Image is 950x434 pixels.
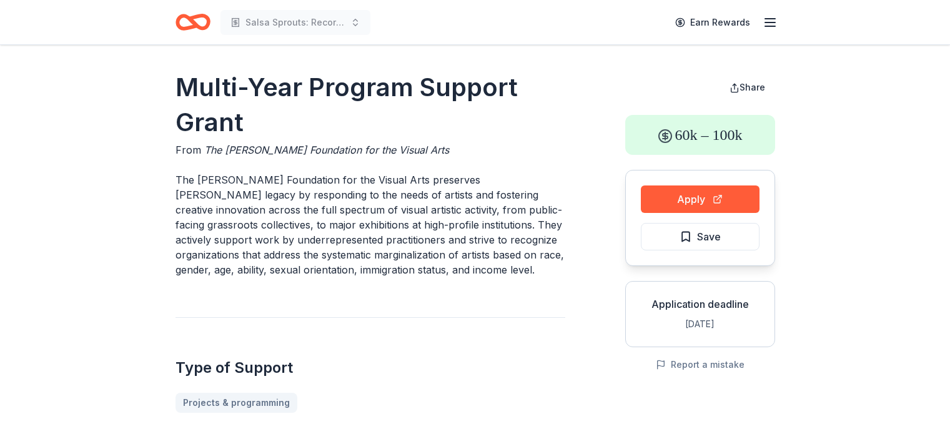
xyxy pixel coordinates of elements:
[176,393,297,413] a: Projects & programming
[220,10,370,35] button: Salsa Sprouts: Record-Setting Family Garden Day
[176,172,565,277] p: The [PERSON_NAME] Foundation for the Visual Arts preserves [PERSON_NAME] legacy by responding to ...
[176,358,565,378] h2: Type of Support
[176,142,565,157] div: From
[176,70,565,140] h1: Multi-Year Program Support Grant
[625,115,775,155] div: 60k – 100k
[636,297,764,312] div: Application deadline
[636,317,764,332] div: [DATE]
[720,75,775,100] button: Share
[656,357,745,372] button: Report a mistake
[176,7,210,37] a: Home
[668,11,758,34] a: Earn Rewards
[245,15,345,30] span: Salsa Sprouts: Record-Setting Family Garden Day
[740,82,765,92] span: Share
[641,223,760,250] button: Save
[697,229,721,245] span: Save
[204,144,449,156] span: The [PERSON_NAME] Foundation for the Visual Arts
[641,185,760,213] button: Apply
